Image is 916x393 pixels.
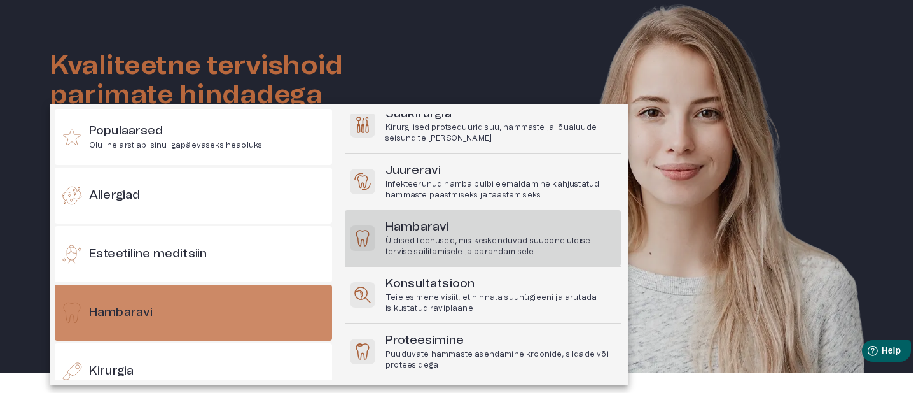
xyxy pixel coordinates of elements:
[89,187,140,204] h6: Allergiad
[385,292,616,314] p: Teie esimene visiit, et hinnata suuhügieeni ja arutada isikustatud raviplaane
[385,179,616,201] p: Infekteerunud hamba pulbi eemaldamine kahjustatud hammaste päästmiseks ja taastamiseks
[89,304,153,322] h6: Hambaravi
[385,276,616,293] h6: Konsultatsioon
[89,123,262,140] h6: Populaarsed
[385,162,616,180] h6: Juureravi
[89,140,262,151] p: Oluline arstiabi sinu igapäevaseks heaoluks
[385,219,616,236] h6: Hambaravi
[385,332,616,350] h6: Proteesimine
[89,363,134,380] h6: Kirurgia
[385,236,616,257] p: Üldised teenused, mis keskenduvad suuõõne üldise tervise säilitamisele ja parandamisele
[89,246,207,263] h6: Esteetiline meditsiin
[817,335,916,371] iframe: Help widget launcher
[385,349,616,371] p: Puuduvate hammaste asendamine kroonide, sildade või proteesidega
[385,106,616,123] h6: Suukirurgia
[385,122,616,144] p: Kirurgilised protseduurid suu, hammaste ja lõualuude seisundite [PERSON_NAME]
